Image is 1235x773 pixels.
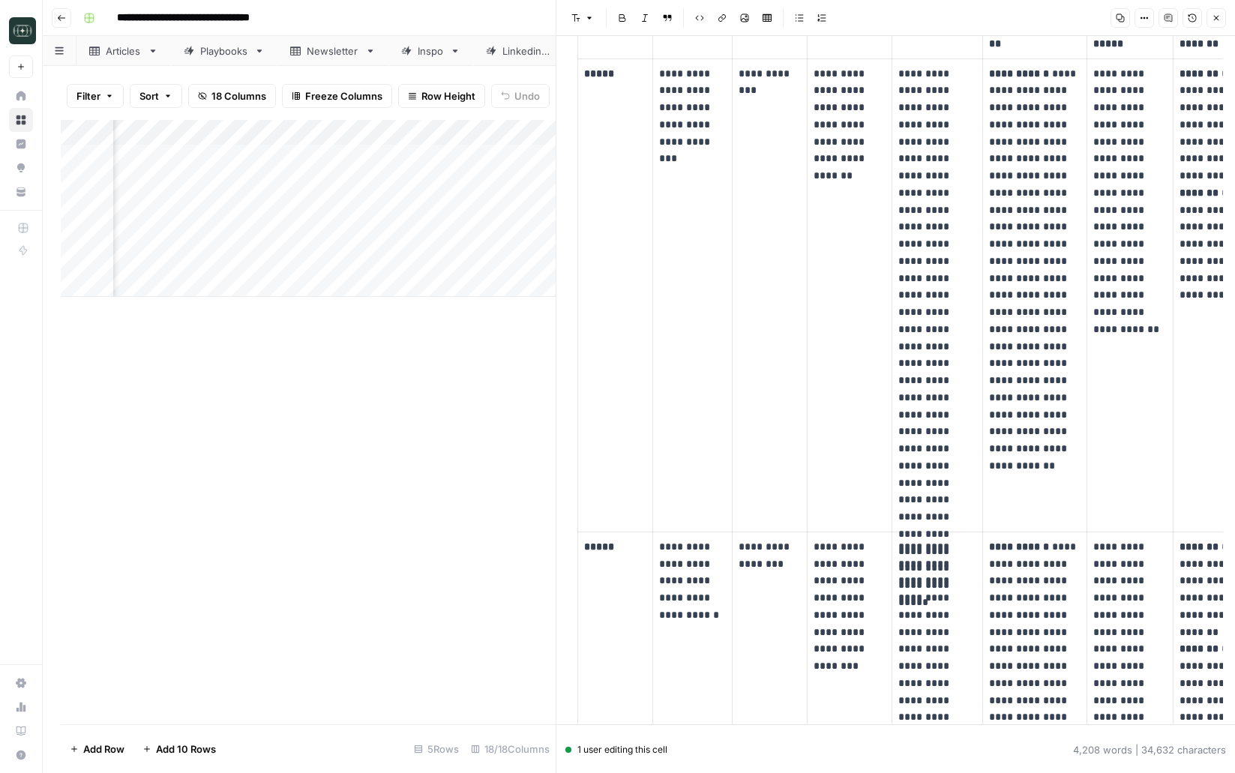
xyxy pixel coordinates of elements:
[388,36,473,66] a: Inspo
[200,43,248,58] div: Playbooks
[106,43,142,58] div: Articles
[188,84,276,108] button: 18 Columns
[9,17,36,44] img: Catalyst Logo
[465,737,556,761] div: 18/18 Columns
[307,43,359,58] div: Newsletter
[408,737,465,761] div: 5 Rows
[9,108,33,132] a: Browse
[130,84,182,108] button: Sort
[9,695,33,719] a: Usage
[171,36,277,66] a: Playbooks
[156,742,216,757] span: Add 10 Rows
[9,671,33,695] a: Settings
[76,36,171,66] a: Articles
[565,743,667,757] div: 1 user editing this cell
[418,43,444,58] div: Inspo
[133,737,225,761] button: Add 10 Rows
[9,12,33,49] button: Workspace: Catalyst
[491,84,550,108] button: Undo
[9,132,33,156] a: Insights
[61,737,133,761] button: Add Row
[305,88,382,103] span: Freeze Columns
[9,156,33,180] a: Opportunities
[277,36,388,66] a: Newsletter
[9,84,33,108] a: Home
[139,88,159,103] span: Sort
[9,743,33,767] button: Help + Support
[211,88,266,103] span: 18 Columns
[9,719,33,743] a: Learning Hub
[1073,742,1226,757] div: 4,208 words | 34,632 characters
[514,88,540,103] span: Undo
[398,84,485,108] button: Row Height
[473,36,579,66] a: Linkedin 3
[421,88,475,103] span: Row Height
[83,742,124,757] span: Add Row
[9,180,33,204] a: Your Data
[76,88,100,103] span: Filter
[282,84,392,108] button: Freeze Columns
[502,43,550,58] div: Linkedin 3
[67,84,124,108] button: Filter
